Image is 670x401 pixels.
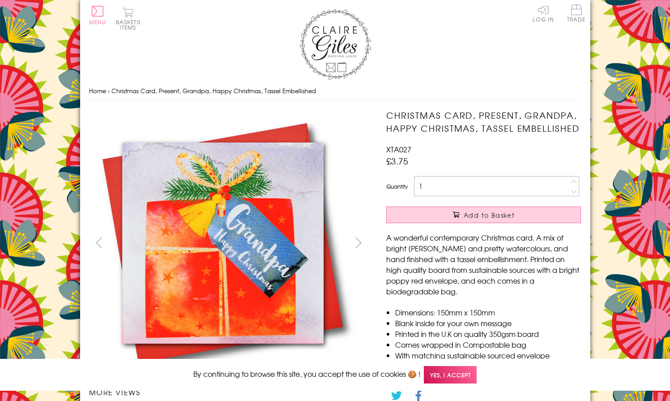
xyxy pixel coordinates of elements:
[464,211,515,220] span: Add to Basket
[386,155,408,167] span: £3.75
[116,7,141,30] button: Basket0 items
[299,9,371,80] img: Claire Giles Greetings Cards
[386,182,408,190] label: Quantity
[386,232,581,297] p: A wonderful contemporary Christmas card. A mix of bright [PERSON_NAME] and pretty watercolours, a...
[89,387,369,397] h3: More views
[89,86,106,95] a: Home
[108,86,110,95] span: ›
[395,318,581,328] li: Blank inside for your own message
[89,109,357,377] img: Christmas Card, Present, Grandpa, Happy Christmas, Tassel Embellished
[89,18,107,26] span: Menu
[386,144,411,155] span: XTA027
[567,4,586,22] span: Trade
[89,6,107,25] button: Menu
[348,233,368,253] button: next
[533,4,554,22] a: Log In
[386,207,581,223] button: Add to Basket
[567,4,586,24] a: Trade
[395,350,581,361] li: With matching sustainable sourced envelope
[386,109,581,135] h1: Christmas Card, Present, Grandpa, Happy Christmas, Tassel Embellished
[89,82,581,100] nav: breadcrumbs
[395,339,581,350] li: Comes wrapped in Compostable bag
[89,233,109,253] button: prev
[368,109,637,378] img: Christmas Card, Present, Grandpa, Happy Christmas, Tassel Embellished
[120,18,141,31] span: 0 items
[424,366,477,384] span: Yes, I accept
[395,328,581,339] li: Printed in the U.K on quality 350gsm board
[395,307,581,318] li: Dimensions: 150mm x 150mm
[111,86,316,95] span: Christmas Card, Present, Grandpa, Happy Christmas, Tassel Embellished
